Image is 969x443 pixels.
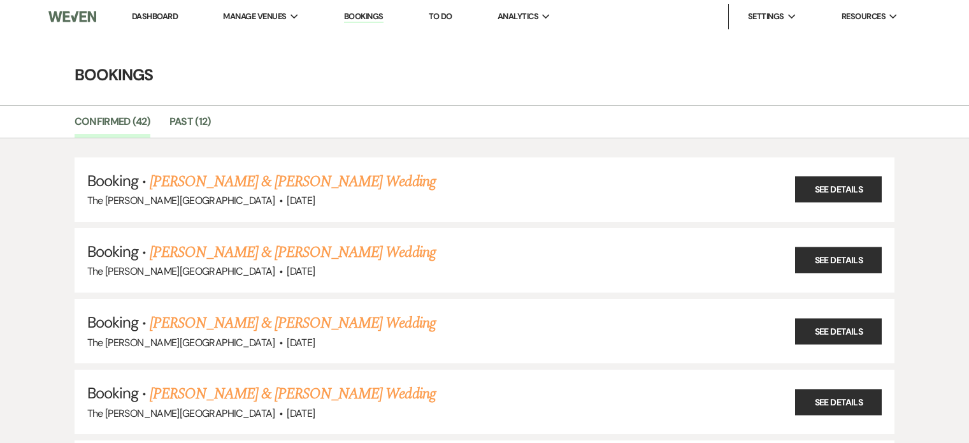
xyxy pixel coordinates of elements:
a: Confirmed (42) [75,113,150,138]
span: Booking [87,383,138,403]
a: [PERSON_NAME] & [PERSON_NAME] Wedding [150,170,435,193]
img: Weven Logo [48,3,96,30]
a: [PERSON_NAME] & [PERSON_NAME] Wedding [150,241,435,264]
a: Bookings [344,11,384,23]
span: Booking [87,312,138,332]
span: [DATE] [287,265,315,278]
a: Past (12) [169,113,211,138]
span: Settings [748,10,784,23]
a: See Details [795,247,882,273]
span: Analytics [498,10,538,23]
span: The [PERSON_NAME][GEOGRAPHIC_DATA] [87,336,275,349]
span: The [PERSON_NAME][GEOGRAPHIC_DATA] [87,194,275,207]
span: Booking [87,171,138,191]
a: To Do [429,11,452,22]
span: [DATE] [287,407,315,420]
h4: Bookings [26,64,944,86]
span: The [PERSON_NAME][GEOGRAPHIC_DATA] [87,407,275,420]
a: See Details [795,318,882,344]
a: See Details [795,177,882,203]
span: Resources [842,10,886,23]
span: [DATE] [287,336,315,349]
a: Dashboard [132,11,178,22]
a: [PERSON_NAME] & [PERSON_NAME] Wedding [150,312,435,335]
span: Booking [87,242,138,261]
a: See Details [795,389,882,415]
span: Manage Venues [223,10,286,23]
span: [DATE] [287,194,315,207]
a: [PERSON_NAME] & [PERSON_NAME] Wedding [150,382,435,405]
span: The [PERSON_NAME][GEOGRAPHIC_DATA] [87,265,275,278]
